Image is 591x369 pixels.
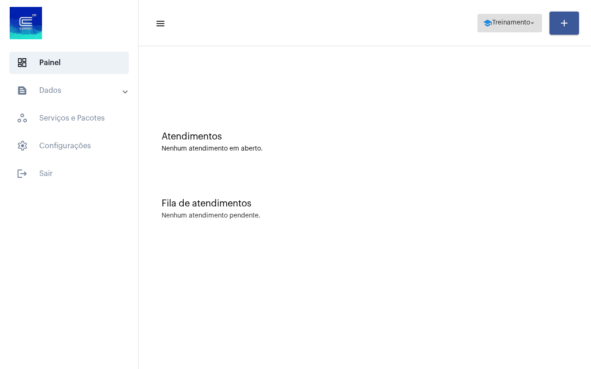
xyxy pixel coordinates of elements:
span: sidenav icon [17,57,28,68]
mat-icon: arrow_drop_down [528,19,537,27]
span: Treinamento [492,20,530,26]
span: Painel [9,52,129,74]
img: d4669ae0-8c07-2337-4f67-34b0df7f5ae4.jpeg [7,5,44,42]
button: Treinamento [477,14,542,32]
span: sidenav icon [17,140,28,151]
div: Atendimentos [162,132,568,142]
span: Configurações [9,135,129,157]
div: Fila de atendimentos [162,199,568,209]
mat-panel-title: Dados [17,85,123,96]
mat-icon: sidenav icon [17,168,28,179]
mat-icon: sidenav icon [17,85,28,96]
span: Sair [9,163,129,185]
span: sidenav icon [17,113,28,124]
div: Nenhum atendimento pendente. [162,212,260,219]
mat-icon: sidenav icon [155,18,164,29]
mat-expansion-panel-header: sidenav iconDados [6,79,138,102]
mat-icon: add [559,18,570,29]
div: Nenhum atendimento em aberto. [162,145,568,152]
span: Serviços e Pacotes [9,107,129,129]
mat-icon: school [483,18,492,28]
